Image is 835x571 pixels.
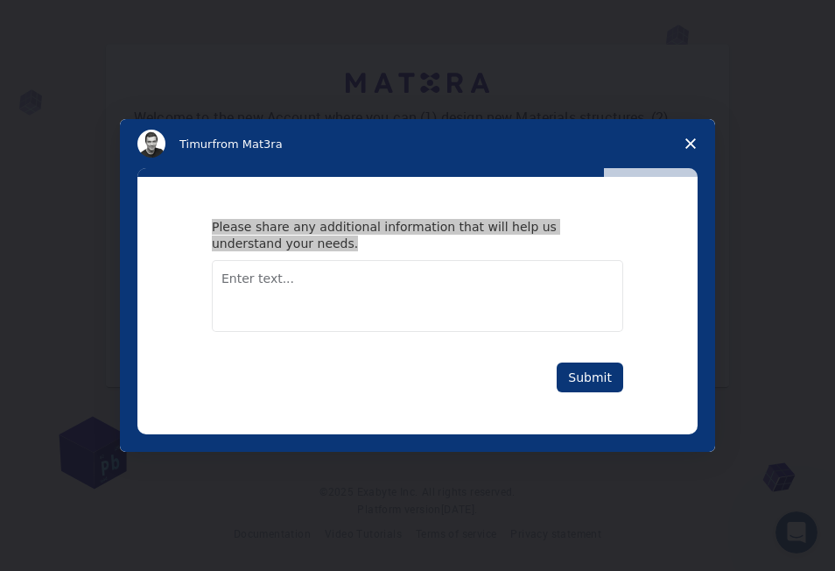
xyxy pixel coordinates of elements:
[212,260,623,332] textarea: Enter text...
[212,137,282,151] span: from Mat3ra
[137,130,165,158] img: Profile image for Timur
[557,363,623,392] button: Submit
[212,219,597,250] div: Please share any additional information that will help us understand your needs.
[666,119,715,168] span: Close survey
[35,12,98,28] span: Support
[179,137,212,151] span: Timur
